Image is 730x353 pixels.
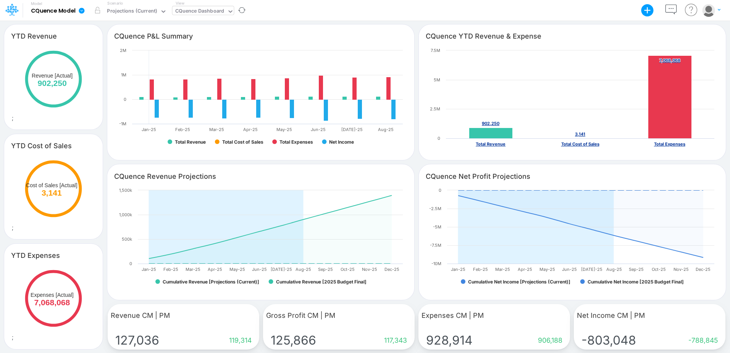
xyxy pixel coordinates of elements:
span: 119,314 [226,336,252,344]
text: Total Revenue [476,141,506,147]
text: Feb-25 [163,267,178,272]
div: ; [4,156,103,239]
text: Jun-25 [311,127,326,132]
tspan: 7,068,068 [659,58,680,63]
div: ; [4,46,103,130]
text: Cumulative Revenue [Projections (Current)] [163,279,259,285]
text: [DATE]-25 [271,267,292,272]
label: View [176,0,184,6]
text: 0 [124,97,126,102]
tspan: 3,141 [575,131,585,137]
text: 1M [121,72,126,78]
text: Apr-25 [243,127,258,132]
text: Mar-25 [495,267,510,272]
text: Jan-25 [142,267,156,272]
label: Scenario [107,0,123,6]
text: Total Revenue [175,139,206,145]
text: Cumulative Revenue [2025 Budget Final] [276,279,366,285]
tspan: 902,250 [482,121,499,126]
span: -788,845 [685,336,718,344]
div: ; [4,266,103,349]
text: 1,500k [119,188,132,193]
text: 2.5M [430,106,440,112]
div: Projections (Current) [107,7,157,16]
text: 0 [129,261,132,266]
text: 0 [439,188,441,193]
label: Model [31,2,42,6]
text: Mar-25 [186,267,200,272]
text: -10M [431,261,441,266]
text: Nov-25 [673,267,688,272]
text: -7.5M [430,243,441,248]
text: 5M [434,77,440,83]
text: Cumulative Net Income [Projections (Current)] [468,279,570,285]
text: May-25 [229,267,245,272]
text: 0 [438,136,440,141]
text: Mar-25 [209,127,224,132]
text: Jan-25 [142,127,156,132]
text: Total Expenses [654,141,685,147]
text: Sep-25 [318,267,333,272]
span: -803,048 [581,333,639,348]
text: Apr-25 [208,267,222,272]
text: -2.5M [429,206,441,211]
text: Feb-25 [175,127,190,132]
text: Total Expenses [279,139,313,145]
text: Feb-25 [473,267,488,272]
text: Dec-25 [696,267,711,272]
text: 7.5M [431,48,440,53]
text: Oct-25 [341,267,355,272]
span: 127,036 [115,333,162,348]
text: -5M [433,224,441,230]
text: Aug-25 [378,127,394,132]
div: CQuence Dashboard [175,7,224,16]
span: 117,343 [381,336,407,344]
text: Jan-25 [451,267,465,272]
text: 1,000k [119,212,132,217]
text: [DATE]-25 [581,267,602,272]
text: Cumulative Net Income [2025 Budget Final] [587,279,683,285]
text: Aug-25 [296,267,311,272]
text: Oct-25 [652,267,666,272]
span: 906,188 [535,336,562,344]
text: Total Cost of Sales [222,139,263,145]
text: Nov-25 [362,267,377,272]
text: May-25 [539,267,555,272]
text: Sep-25 [629,267,644,272]
text: Dec-25 [384,267,399,272]
b: CQuence Model [31,8,76,15]
text: May-25 [276,127,292,132]
text: Jun-25 [252,267,266,272]
text: Net Income [329,139,354,145]
text: Aug-25 [606,267,622,272]
span: 928,914 [426,333,476,348]
text: Total Cost of Sales [561,141,599,147]
text: -1M [119,121,126,126]
text: Jun-25 [562,267,577,272]
text: 2M [120,48,126,53]
text: 500k [122,236,132,242]
span: 125,866 [271,333,319,348]
text: [DATE]-25 [341,127,363,132]
text: Apr-25 [518,267,532,272]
